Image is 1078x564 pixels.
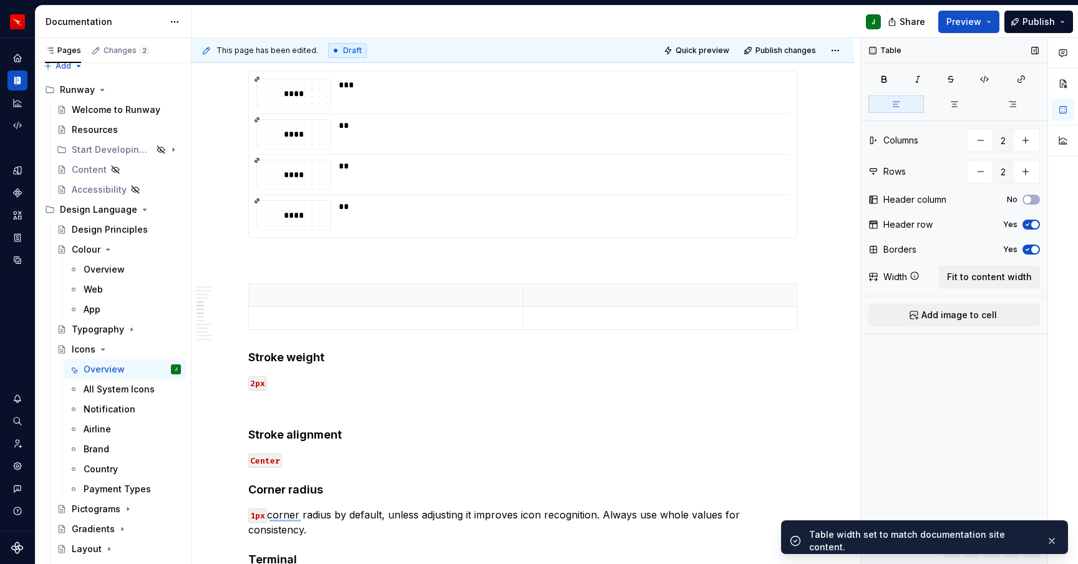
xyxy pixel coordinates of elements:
[900,16,925,28] span: Share
[52,160,186,180] a: Content
[46,16,163,28] div: Documentation
[7,70,27,90] a: Documentation
[64,399,186,419] a: Notification
[883,218,933,231] div: Header row
[872,17,875,27] div: J
[84,403,135,416] div: Notification
[7,479,27,498] button: Contact support
[939,266,1040,288] button: Fit to content width
[7,183,27,203] a: Components
[64,299,186,319] a: App
[84,383,155,396] div: All System Icons
[72,543,102,555] div: Layout
[809,528,1036,553] div: Table width set to match documentation site content.
[676,46,729,56] span: Quick preview
[72,143,152,156] div: Start Developing (AEM)
[7,160,27,180] a: Design tokens
[883,243,916,256] div: Borders
[248,507,797,537] p: corner radius by default, unless adjusting it improves icon recognition. Always use whole values ...
[72,223,148,236] div: Design Principles
[248,427,797,442] h4: Stroke alignment
[7,205,27,225] a: Assets
[40,57,87,75] button: Add
[84,283,103,296] div: Web
[60,84,95,96] div: Runway
[946,16,981,28] span: Preview
[84,483,151,495] div: Payment Types
[248,376,267,391] code: 2px
[7,456,27,476] div: Settings
[883,165,906,178] div: Rows
[45,46,81,56] div: Pages
[248,454,282,468] code: Center
[40,200,186,220] div: Design Language
[175,363,177,376] div: J
[52,100,186,120] a: Welcome to Runway
[343,46,362,56] span: Draft
[7,228,27,248] a: Storybook stories
[7,389,27,409] button: Notifications
[64,260,186,280] a: Overview
[216,46,318,56] span: This page has been edited.
[84,463,118,475] div: Country
[883,193,946,206] div: Header column
[1003,220,1017,230] label: Yes
[7,434,27,454] a: Invite team
[52,220,186,240] a: Design Principles
[72,104,160,116] div: Welcome to Runway
[72,343,95,356] div: Icons
[84,443,109,455] div: Brand
[881,11,933,33] button: Share
[248,508,267,523] code: 1px
[84,303,100,316] div: App
[7,411,27,431] button: Search ⌘K
[64,280,186,299] a: Web
[7,115,27,135] a: Code automation
[52,339,186,359] a: Icons
[64,439,186,459] a: Brand
[11,542,24,554] a: Supernova Logo
[52,539,186,559] a: Layout
[52,240,186,260] a: Colour
[64,479,186,499] a: Payment Types
[7,48,27,68] a: Home
[52,120,186,140] a: Resources
[52,519,186,539] a: Gradients
[7,250,27,270] div: Data sources
[52,140,186,160] div: Start Developing (AEM)
[1004,11,1073,33] button: Publish
[72,163,107,176] div: Content
[64,359,186,379] a: OverviewJ
[64,379,186,399] a: All System Icons
[52,499,186,519] a: Pictograms
[883,134,918,147] div: Columns
[84,423,111,435] div: Airline
[1022,16,1055,28] span: Publish
[248,482,797,497] h4: Corner radius
[868,304,1040,326] button: Add image to cell
[10,14,25,29] img: 6b187050-a3ed-48aa-8485-808e17fcee26.png
[104,46,149,56] div: Changes
[1003,245,1017,255] label: Yes
[248,350,797,365] h4: Stroke weight
[52,180,186,200] a: Accessibility
[7,93,27,113] a: Analytics
[72,523,115,535] div: Gradients
[72,124,118,136] div: Resources
[84,263,125,276] div: Overview
[60,203,137,216] div: Design Language
[56,61,71,71] span: Add
[947,271,1032,283] span: Fit to content width
[755,46,816,56] span: Publish changes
